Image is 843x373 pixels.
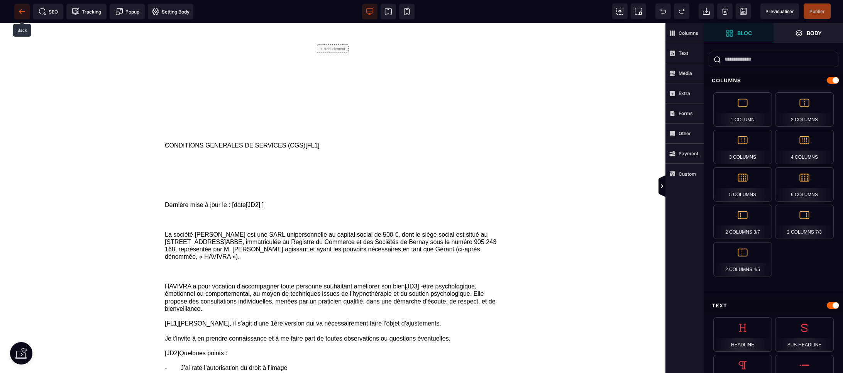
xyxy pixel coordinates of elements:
div: Headline [713,317,772,352]
strong: Body [807,30,822,36]
span: Previsualiser [765,8,794,14]
strong: Extra [679,90,690,96]
div: 3 Columns [713,130,772,164]
div: 2 Columns 7/3 [775,205,834,239]
span: SEO [39,8,58,15]
div: 2 Columns [775,92,834,127]
span: Publier [809,8,825,14]
span: Preview [760,3,799,19]
strong: Custom [679,171,696,177]
div: 1 Column [713,92,772,127]
span: Open Layer Manager [774,23,843,43]
div: Sub-Headline [775,317,834,352]
span: Popup [115,8,139,15]
div: 5 Columns [713,167,772,202]
div: Text [704,298,843,313]
strong: Payment [679,151,698,156]
strong: Other [679,131,691,136]
div: 2 Columns 3/7 [713,205,772,239]
div: Columns [704,73,843,88]
span: Setting Body [152,8,190,15]
strong: Bloc [737,30,752,36]
div: 2 Columns 4/5 [713,242,772,276]
span: Open Blocks [704,23,774,43]
div: 6 Columns [775,167,834,202]
span: Screenshot [631,3,646,19]
strong: Media [679,70,692,76]
span: Tracking [72,8,101,15]
strong: Forms [679,110,693,116]
strong: Columns [679,30,698,36]
div: 4 Columns [775,130,834,164]
span: View components [612,3,628,19]
strong: Text [679,50,688,56]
